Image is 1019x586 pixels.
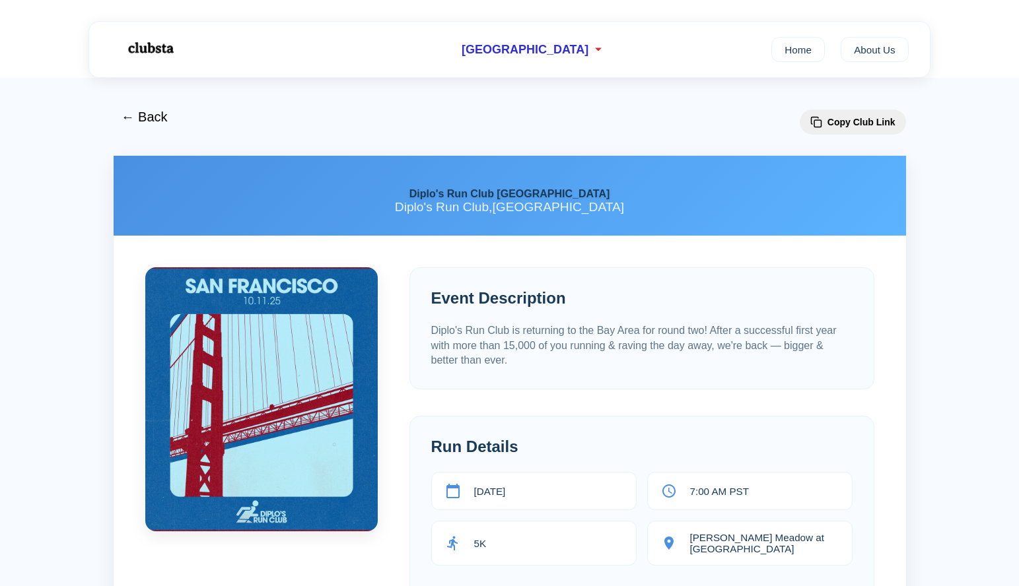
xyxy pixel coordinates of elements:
h2: Run Details [431,438,853,456]
span: [DATE] [474,486,506,497]
img: Diplo's Run Club San Francisco [145,267,378,531]
h1: Diplo's Run Club [GEOGRAPHIC_DATA] [135,187,885,200]
span: Copy Club Link [827,117,896,127]
button: Copy Club Link [800,110,906,135]
span: [GEOGRAPHIC_DATA] [462,43,588,57]
button: ← Back [114,102,176,133]
span: 7:00 AM PST [690,486,749,497]
span: [PERSON_NAME] Meadow at [GEOGRAPHIC_DATA] [690,532,839,554]
h2: Event Description [431,289,853,308]
a: Home [771,37,825,62]
span: 5K [474,538,487,549]
p: Diplo's Run Club is returning to the Bay Area for round two! After a successful first year with m... [431,323,853,368]
img: Logo [110,32,190,65]
p: Diplo's Run Club , [GEOGRAPHIC_DATA] [135,200,885,214]
a: About Us [841,37,909,62]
